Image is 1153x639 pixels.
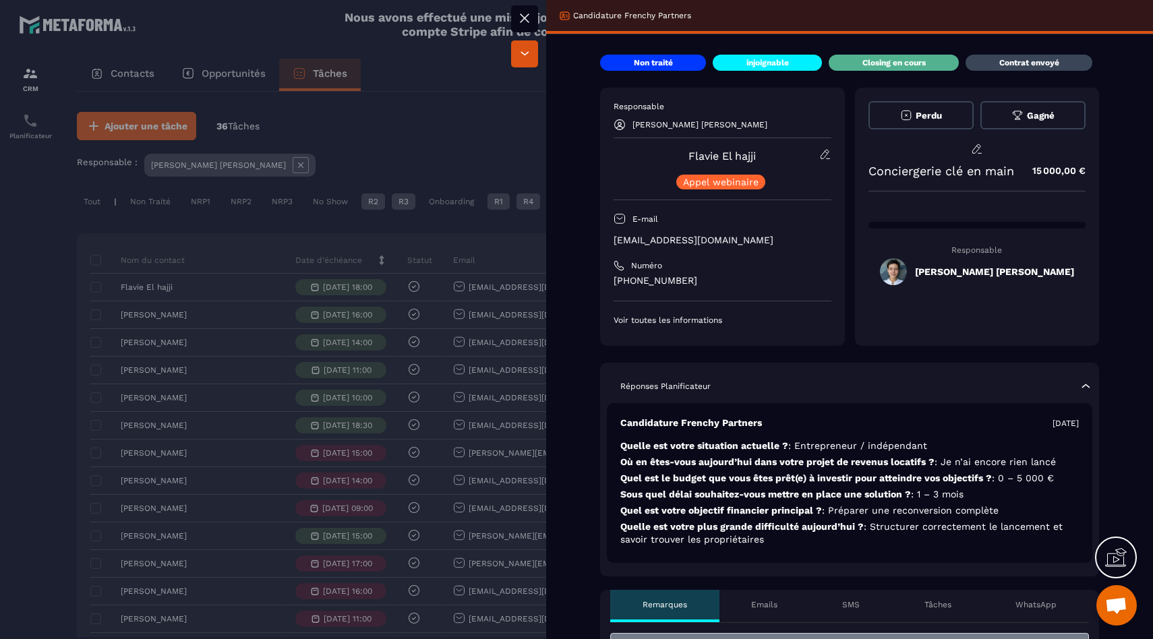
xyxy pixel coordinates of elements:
[631,260,662,271] p: Numéro
[614,274,831,287] p: [PHONE_NUMBER]
[788,440,927,451] span: : Entrepreneur / indépendant
[862,57,926,68] p: Closing en cours
[620,520,1079,546] p: Quelle est votre plus grande difficulté aujourd’hui ?
[924,599,951,610] p: Tâches
[573,10,691,21] p: Candidature Frenchy Partners
[688,150,756,162] a: Flavie El hajji
[999,57,1059,68] p: Contrat envoyé
[632,120,767,129] p: [PERSON_NAME] [PERSON_NAME]
[868,245,1086,255] p: Responsable
[822,505,999,516] span: : Préparer une reconversion complète
[1015,599,1057,610] p: WhatsApp
[683,177,759,187] p: Appel webinaire
[1096,585,1137,626] div: Ouvrir le chat
[620,472,1079,485] p: Quel est le budget que vous êtes prêt(e) à investir pour atteindre vos objectifs ?
[911,489,964,499] span: : 1 – 3 mois
[980,101,1086,129] button: Gagné
[842,599,860,610] p: SMS
[634,57,673,68] p: Non traité
[614,315,831,326] p: Voir toutes les informations
[620,456,1079,468] p: Où en êtes-vous aujourd’hui dans votre projet de revenus locatifs ?
[1053,418,1079,429] p: [DATE]
[643,599,687,610] p: Remarques
[620,439,1079,452] p: Quelle est votre situation actuelle ?
[868,164,1014,178] p: Conciergerie clé en main
[992,473,1054,483] span: : 0 – 5 000 €
[614,234,831,247] p: [EMAIL_ADDRESS][DOMAIN_NAME]
[746,57,789,68] p: injoignable
[632,214,658,224] p: E-mail
[620,504,1079,517] p: Quel est votre objectif financier principal ?
[620,417,762,429] p: Candidature Frenchy Partners
[751,599,777,610] p: Emails
[1019,158,1086,184] p: 15 000,00 €
[935,456,1056,467] span: : Je n’ai encore rien lancé
[915,266,1074,277] h5: [PERSON_NAME] [PERSON_NAME]
[614,101,831,112] p: Responsable
[1027,111,1055,121] span: Gagné
[620,488,1079,501] p: Sous quel délai souhaitez-vous mettre en place une solution ?
[868,101,974,129] button: Perdu
[620,381,711,392] p: Réponses Planificateur
[916,111,942,121] span: Perdu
